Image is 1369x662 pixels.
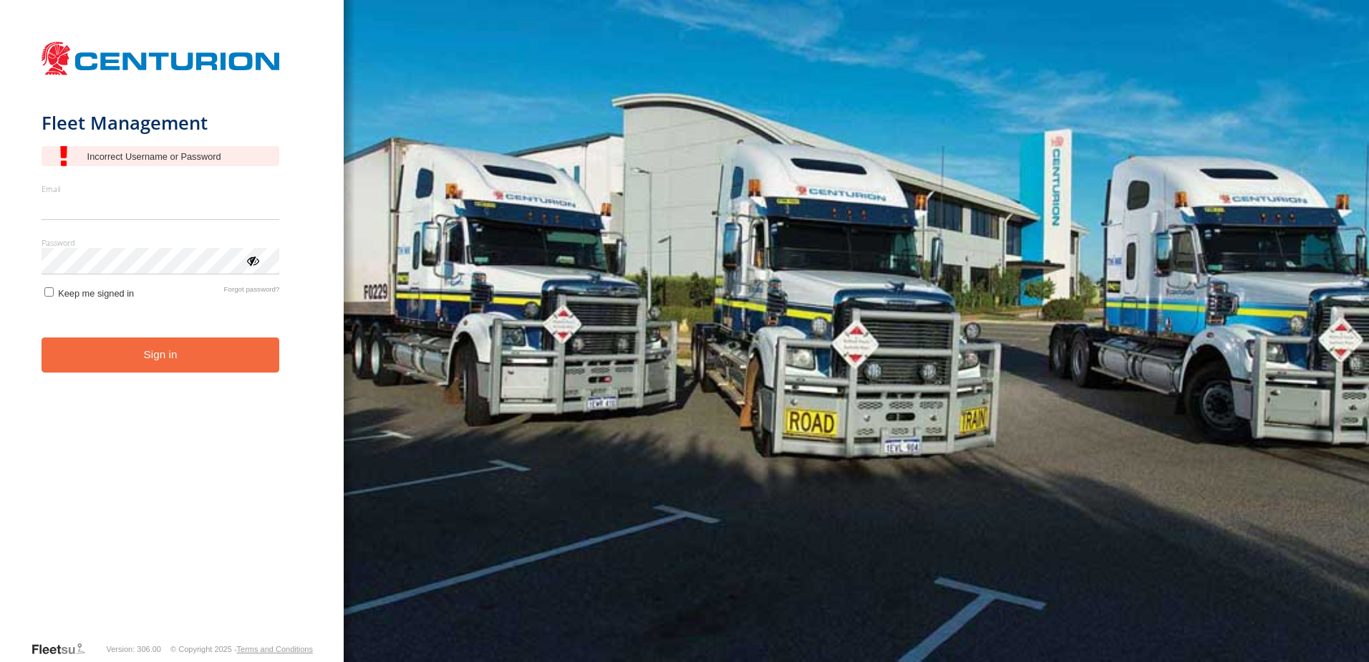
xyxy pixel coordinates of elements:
[58,288,134,299] span: Keep me signed in
[224,285,280,299] a: Forgot password?
[42,237,280,248] label: Password
[42,40,280,77] img: Centurion Transport
[245,253,259,267] div: ViewPassword
[31,642,97,656] a: Visit our Website
[237,645,313,653] a: Terms and Conditions
[42,111,280,135] h1: Fleet Management
[42,337,280,373] button: Sign in
[42,34,303,641] form: main
[44,287,54,297] input: Keep me signed in
[170,645,313,653] div: © Copyright 2025 -
[107,645,161,653] div: Version: 306.00
[42,183,280,194] label: Email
